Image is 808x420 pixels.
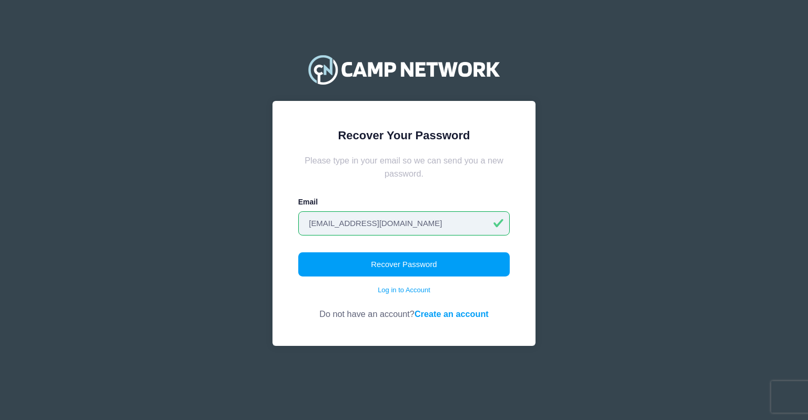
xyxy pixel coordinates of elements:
div: Recover Your Password [298,127,510,144]
button: Recover Password [298,252,510,276]
a: Log in to Account [378,285,430,295]
div: Do not have an account? [298,295,510,320]
a: Create an account [415,309,489,319]
div: Please type in your email so we can send you a new password. [298,154,510,180]
img: Camp Network [304,48,504,90]
label: Email [298,197,318,208]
